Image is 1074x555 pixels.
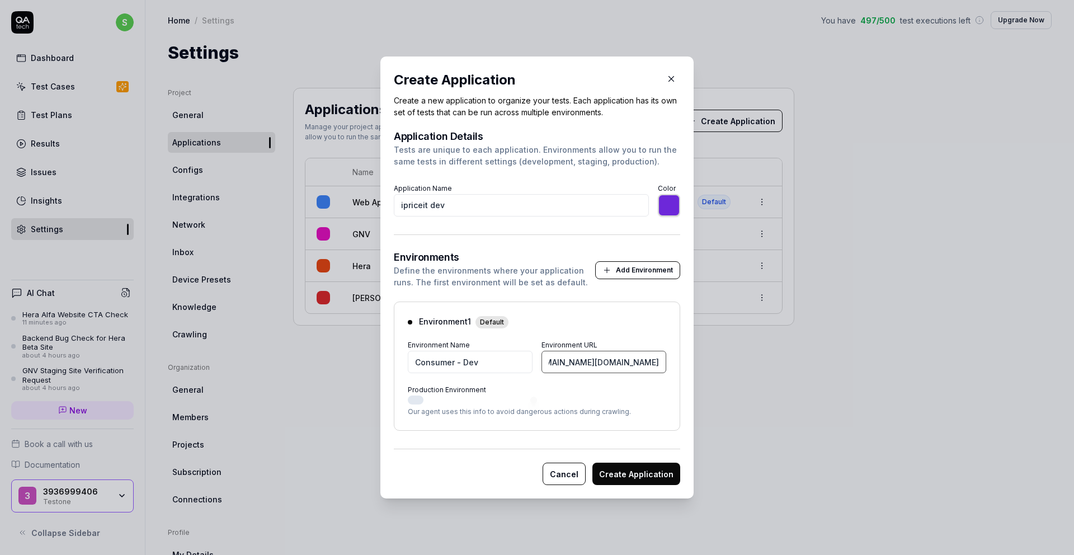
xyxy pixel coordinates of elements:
button: Create Application [592,463,680,485]
label: Application Name [394,184,452,192]
input: My Application [394,194,649,217]
button: Add Environment [595,261,680,279]
h3: Environments [394,252,595,262]
span: Environment 1 [419,316,508,328]
label: Production Environment [408,385,486,394]
input: Production, Staging, etc. [408,351,533,373]
button: Cancel [543,463,586,485]
h2: Create Application [394,70,680,90]
button: Close Modal [662,70,680,88]
label: Color [658,184,676,192]
p: Create a new application to organize your tests. Each application has its own set of tests that c... [394,95,680,118]
p: Our agent uses this info to avoid dangerous actions during crawling. [408,407,666,417]
label: Environment URL [541,341,597,349]
label: Environment Name [408,341,470,349]
h3: Application Details [394,131,680,142]
input: https://example.com [541,351,666,373]
div: Tests are unique to each application. Environments allow you to run the same tests in different s... [394,144,680,167]
div: Define the environments where your application runs. The first environment will be set as default. [394,265,595,288]
span: Default [475,316,508,328]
